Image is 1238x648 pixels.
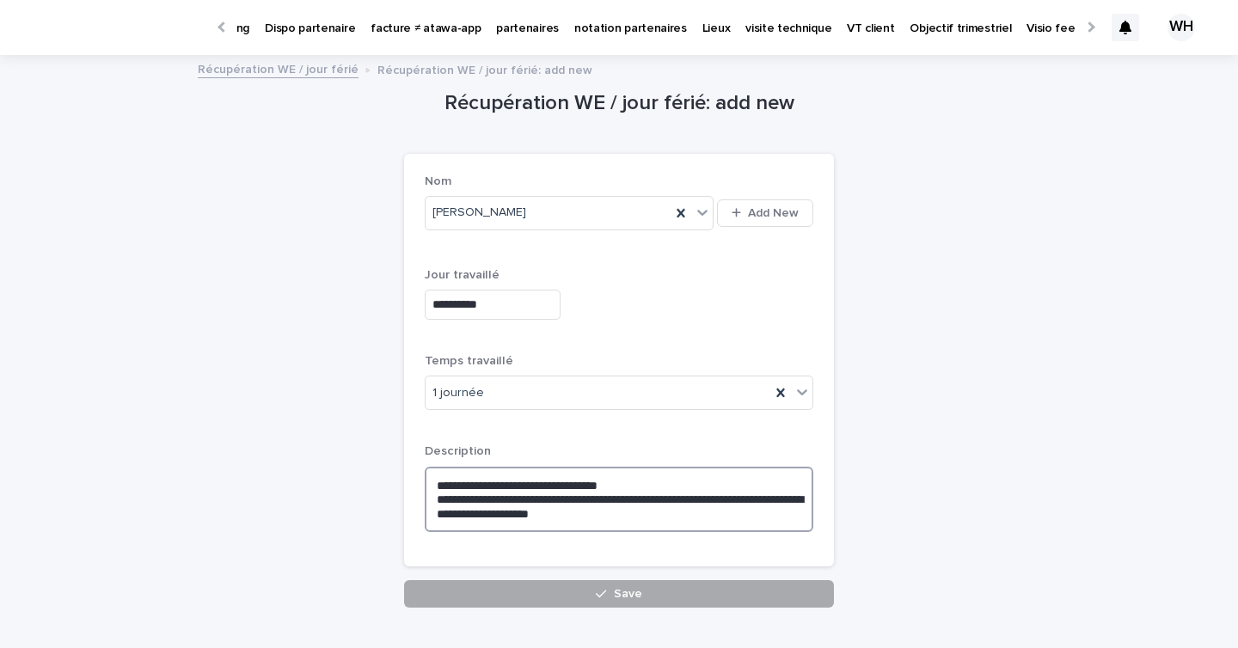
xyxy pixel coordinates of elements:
span: 1 journée [432,384,484,402]
h1: Récupération WE / jour férié: add new [404,91,834,116]
div: WH [1168,14,1195,41]
button: Save [404,580,834,608]
span: Description [425,445,491,457]
button: Add New [717,199,813,227]
span: Jour travaillé [425,269,499,281]
span: [PERSON_NAME] [432,204,526,222]
a: Récupération WE / jour férié [198,58,359,78]
span: Save [614,588,642,600]
p: Récupération WE / jour férié: add new [377,59,592,78]
img: Ls34BcGeRexTGTNfXpUC [34,10,201,45]
span: Temps travaillé [425,355,513,367]
span: Nom [425,175,451,187]
span: Add New [748,207,799,219]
